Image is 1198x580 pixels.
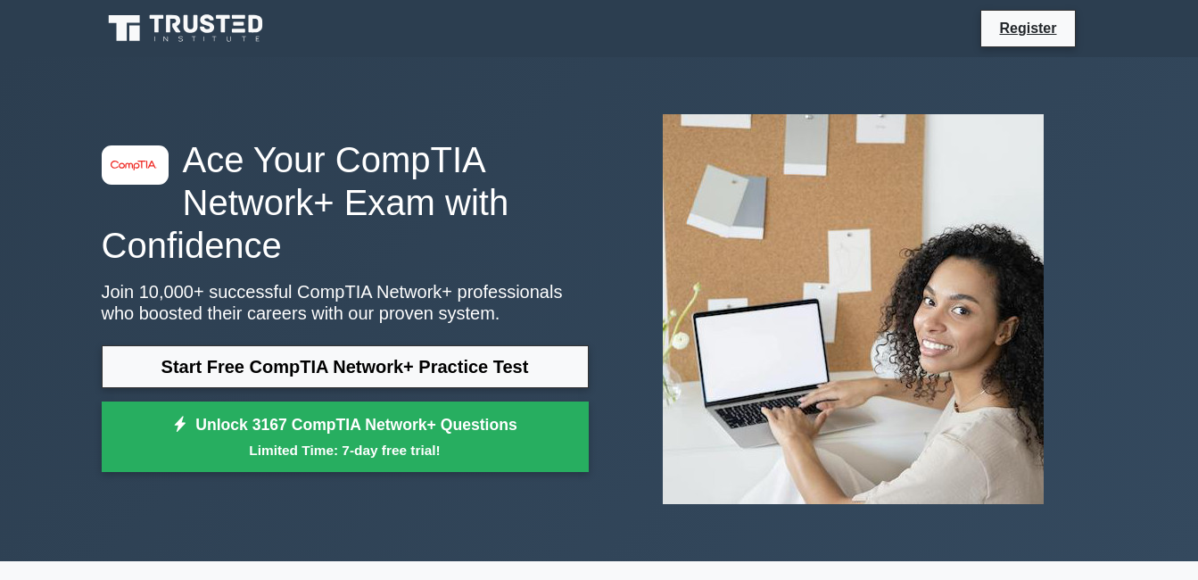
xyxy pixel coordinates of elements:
[124,440,566,460] small: Limited Time: 7-day free trial!
[102,402,589,473] a: Unlock 3167 CompTIA Network+ QuestionsLimited Time: 7-day free trial!
[102,138,589,267] h1: Ace Your CompTIA Network+ Exam with Confidence
[102,345,589,388] a: Start Free CompTIA Network+ Practice Test
[102,281,589,324] p: Join 10,000+ successful CompTIA Network+ professionals who boosted their careers with our proven ...
[988,17,1067,39] a: Register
